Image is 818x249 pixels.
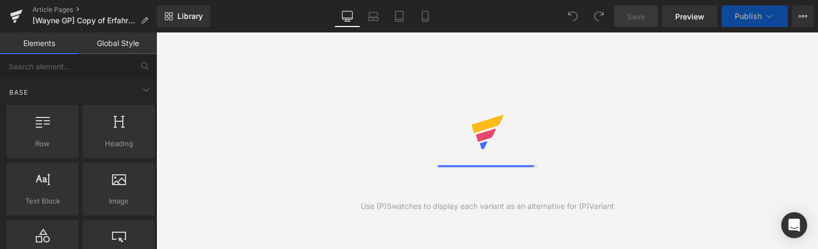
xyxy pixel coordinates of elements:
[86,138,151,149] span: Heading
[412,5,438,27] a: Mobile
[662,5,717,27] a: Preview
[334,5,360,27] a: Desktop
[361,200,614,212] div: Use (P)Swatches to display each variant as an alternative for (P)Variant
[32,5,157,14] a: Article Pages
[792,5,814,27] button: More
[627,11,645,22] span: Save
[78,32,157,54] a: Global Style
[10,195,75,207] span: Text Block
[10,138,75,149] span: Row
[675,11,704,22] span: Preview
[177,11,203,21] span: Library
[86,195,151,207] span: Image
[562,5,584,27] button: Undo
[157,5,210,27] a: New Library
[386,5,412,27] a: Tablet
[722,5,788,27] button: Publish
[735,12,762,21] span: Publish
[781,212,807,238] div: Open Intercom Messenger
[360,5,386,27] a: Laptop
[8,87,29,97] span: Base
[32,16,136,25] span: [Wayne GP] Copy of Erfahrung mit Insektenhundefutter - Top oder Flop?
[588,5,610,27] button: Redo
